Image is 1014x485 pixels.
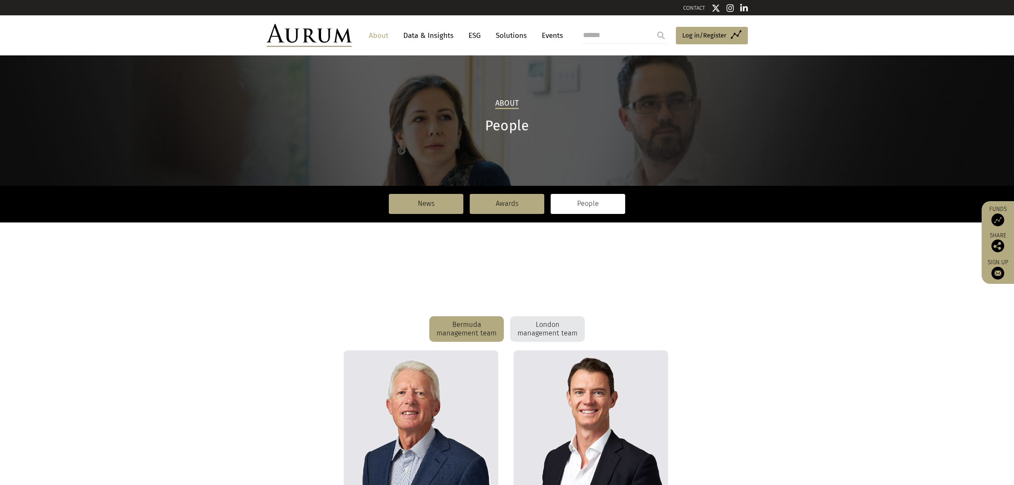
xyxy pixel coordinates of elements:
[537,28,563,43] a: Events
[652,27,669,44] input: Submit
[991,214,1004,226] img: Access Funds
[267,24,352,47] img: Aurum
[365,28,393,43] a: About
[464,28,485,43] a: ESG
[727,4,734,12] img: Instagram icon
[986,259,1010,280] a: Sign up
[495,99,519,109] h2: About
[991,267,1004,280] img: Sign up to our newsletter
[986,205,1010,226] a: Funds
[267,118,748,134] h1: People
[429,316,504,342] div: Bermuda management team
[682,30,727,40] span: Log in/Register
[491,28,531,43] a: Solutions
[712,4,720,12] img: Twitter icon
[991,240,1004,252] img: Share this post
[740,4,748,12] img: Linkedin icon
[399,28,458,43] a: Data & Insights
[676,27,748,45] a: Log in/Register
[986,233,1010,252] div: Share
[683,5,705,11] a: CONTACT
[551,194,625,214] a: People
[389,194,463,214] a: News
[510,316,585,342] div: London management team
[470,194,544,214] a: Awards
